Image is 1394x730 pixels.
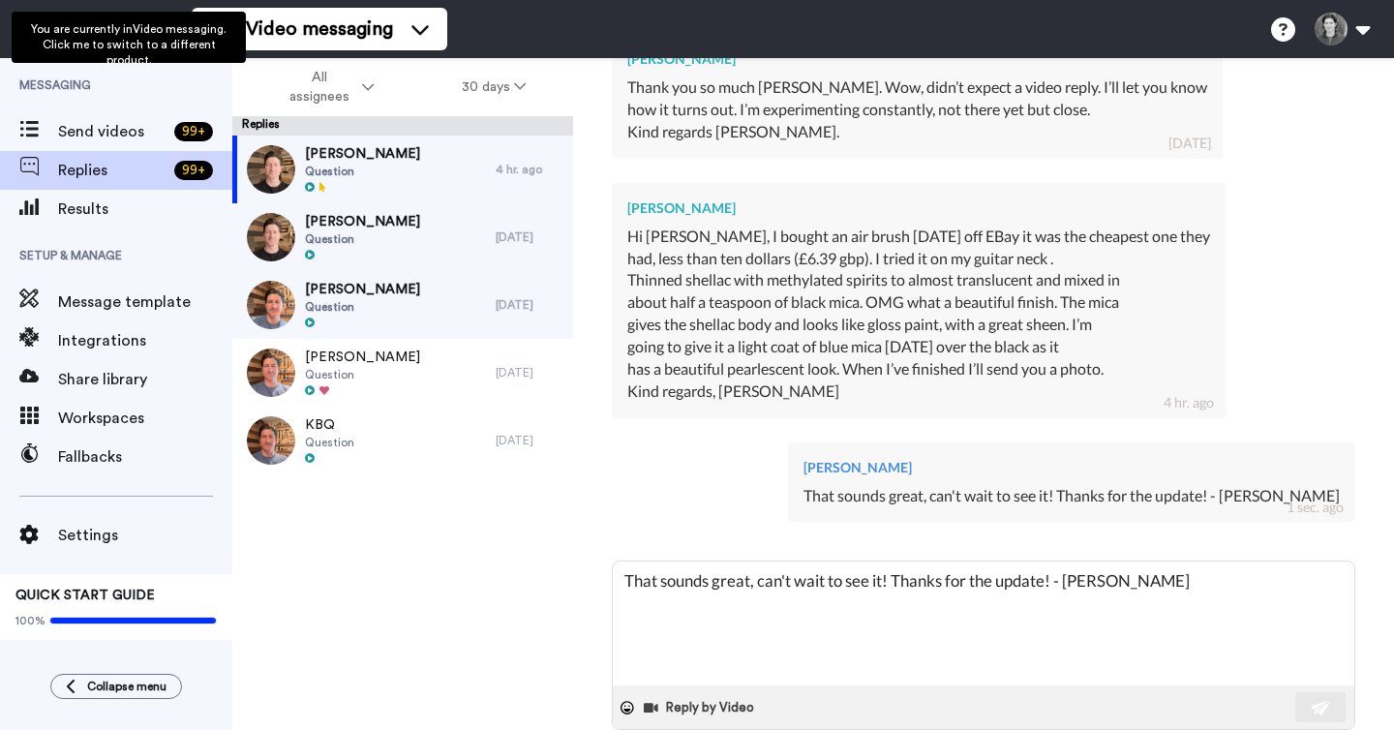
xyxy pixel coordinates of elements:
[58,524,232,547] span: Settings
[496,365,563,380] div: [DATE]
[803,458,1340,477] div: [PERSON_NAME]
[58,407,232,430] span: Workspaces
[1311,700,1332,715] img: send-white.svg
[232,407,573,474] a: KBQQuestion[DATE]
[305,367,420,382] span: Question
[232,136,573,203] a: [PERSON_NAME]Question4 hr. ago
[305,415,354,435] span: KBQ
[15,613,45,628] span: 100%
[247,145,295,194] img: 27b144b9-24a0-4a1d-a71a-afd6015d47f5-thumb.jpg
[58,120,167,143] span: Send videos
[174,122,213,141] div: 99 +
[236,60,418,114] button: All assignees
[1168,134,1211,153] div: [DATE]
[642,693,760,722] button: Reply by Video
[232,271,573,339] a: [PERSON_NAME]Question[DATE]
[247,213,295,261] img: 0a0d1f63-832a-447e-98b8-9d83157160b6-thumb.jpg
[305,348,420,367] span: [PERSON_NAME]
[496,162,563,177] div: 4 hr. ago
[31,23,227,66] span: You are currently in Video messaging . Click me to switch to a different product.
[58,368,232,391] span: Share library
[280,68,358,106] span: All assignees
[232,203,573,271] a: [PERSON_NAME]Question[DATE]
[627,226,1210,403] div: Hi [PERSON_NAME], I bought an air brush [DATE] off EBay it was the cheapest one they had, less th...
[305,212,420,231] span: [PERSON_NAME]
[305,299,420,315] span: Question
[305,144,420,164] span: [PERSON_NAME]
[247,281,295,329] img: 15b3bd8b-e725-48eb-a0ae-4ac430954f66-thumb.jpg
[305,280,420,299] span: [PERSON_NAME]
[1287,498,1344,517] div: 1 sec. ago
[305,164,420,179] span: Question
[58,198,232,221] span: Results
[418,70,570,105] button: 30 days
[87,679,167,694] span: Collapse menu
[305,231,420,247] span: Question
[803,485,1340,507] div: That sounds great, can't wait to see it! Thanks for the update! - [PERSON_NAME]
[247,416,295,465] img: 0573c4f8-e2a2-4a3e-a4b6-81eab9c5ba98-thumb.jpg
[496,229,563,245] div: [DATE]
[627,76,1207,143] div: Thank you so much [PERSON_NAME]. Wow, didn’t expect a video reply. I’ll let you know how it turns...
[174,161,213,180] div: 99 +
[50,674,182,699] button: Collapse menu
[305,435,354,450] span: Question
[496,297,563,313] div: [DATE]
[15,589,155,602] span: QUICK START GUIDE
[58,290,232,314] span: Message template
[58,159,167,182] span: Replies
[58,445,232,469] span: Fallbacks
[1164,393,1214,412] div: 4 hr. ago
[247,349,295,397] img: 0b371723-9947-4e56-bda7-36873ed499a8-thumb.jpg
[232,339,573,407] a: [PERSON_NAME]Question[DATE]
[496,433,563,448] div: [DATE]
[627,198,1210,218] div: [PERSON_NAME]
[627,49,1207,69] div: [PERSON_NAME]
[246,15,393,43] span: Video messaging
[58,329,232,352] span: Integrations
[232,116,573,136] div: Replies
